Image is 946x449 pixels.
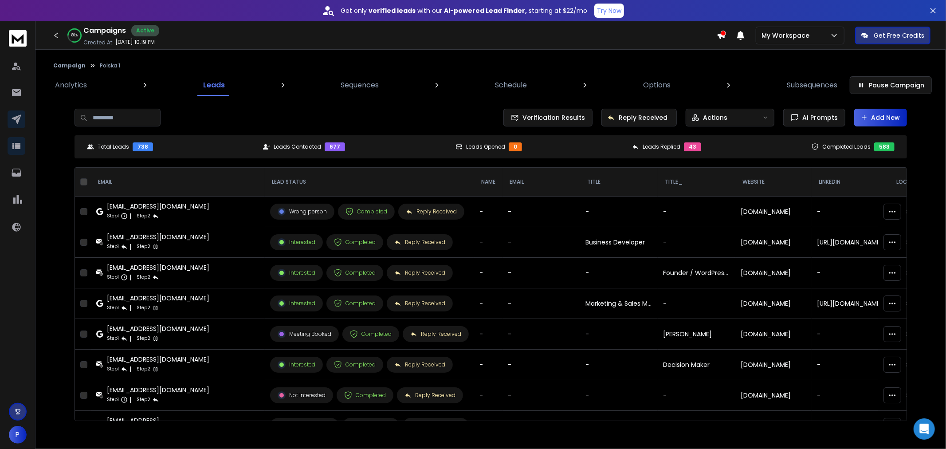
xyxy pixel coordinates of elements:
[107,365,119,374] p: Step 1
[474,411,502,441] td: -
[638,75,676,96] a: Options
[735,197,812,227] td: [DOMAIN_NAME]
[735,380,812,411] td: [DOMAIN_NAME]
[781,75,843,96] a: Subsequences
[580,288,658,319] td: Marketing & Sales Manager
[735,288,812,319] td: [DOMAIN_NAME]
[345,208,387,216] div: Completed
[107,232,209,241] div: [EMAIL_ADDRESS][DOMAIN_NAME]
[762,31,813,40] p: My Workspace
[509,142,522,151] div: 0
[130,212,131,221] p: |
[406,208,457,215] div: Reply Received
[91,168,265,197] th: EMAIL
[594,4,624,18] button: Try Now
[137,303,150,312] p: Step 2
[334,269,376,277] div: Completed
[100,62,120,69] p: Polska 1
[812,288,889,319] td: [URL][DOMAIN_NAME]
[83,25,126,36] h1: Campaigns
[735,227,812,258] td: [DOMAIN_NAME]
[404,392,455,399] div: Reply Received
[658,288,735,319] td: -
[658,319,735,350] td: [PERSON_NAME]
[580,168,658,197] th: title
[107,294,209,303] div: [EMAIL_ADDRESS][DOMAIN_NAME]
[394,361,445,368] div: Reply Received
[735,411,812,441] td: [URL]
[643,143,680,150] p: Leads Replied
[71,33,78,38] p: 80 %
[334,299,376,307] div: Completed
[502,319,580,350] td: -
[502,227,580,258] td: -
[336,75,385,96] a: Sequences
[735,350,812,380] td: [DOMAIN_NAME]
[812,197,889,227] td: -
[658,380,735,411] td: -
[854,109,907,126] button: Add New
[580,350,658,380] td: -
[684,142,701,151] div: 43
[130,395,131,404] p: |
[107,303,119,312] p: Step 1
[130,242,131,251] p: |
[812,258,889,288] td: -
[502,411,580,441] td: -
[278,391,326,399] div: Not Interested
[914,418,935,440] div: Open Intercom Messenger
[133,142,153,151] div: 738
[9,30,27,47] img: logo
[812,319,889,350] td: -
[83,39,114,46] p: Created At:
[50,75,92,96] a: Analytics
[597,6,621,15] p: Try Now
[137,365,150,374] p: Step 2
[53,62,86,69] button: Campaign
[137,334,150,343] p: Step 2
[787,80,837,91] p: Subsequences
[325,142,345,151] div: 677
[107,355,209,364] div: [EMAIL_ADDRESS][DOMAIN_NAME]
[580,411,658,441] td: -
[334,361,376,369] div: Completed
[812,350,889,380] td: -
[658,168,735,197] th: Title_
[812,168,889,197] th: LinkedIn
[474,288,502,319] td: -
[490,75,532,96] a: Schedule
[394,269,445,276] div: Reply Received
[495,80,527,91] p: Schedule
[341,80,379,91] p: Sequences
[394,300,445,307] div: Reply Received
[98,143,129,150] p: Total Leads
[474,168,502,197] th: NAME
[783,109,845,126] button: AI Prompts
[643,80,671,91] p: Options
[474,350,502,380] td: -
[822,143,871,150] p: Completed Leads
[55,80,87,91] p: Analytics
[107,395,119,404] p: Step 1
[658,258,735,288] td: Founder / WordPress Web Developer
[137,212,150,221] p: Step 2
[278,269,315,277] div: Interested
[580,319,658,350] td: -
[278,208,327,216] div: Wrong person
[107,324,209,333] div: [EMAIL_ADDRESS][DOMAIN_NAME]
[812,380,889,411] td: -
[334,238,376,246] div: Completed
[444,6,527,15] strong: AI-powered Lead Finder,
[394,239,445,246] div: Reply Received
[855,27,930,44] button: Get Free Credits
[198,75,230,96] a: Leads
[130,365,131,374] p: |
[519,113,585,122] span: Verification Results
[278,330,331,338] div: Meeting Booked
[131,25,159,36] div: Active
[9,426,27,444] button: P
[735,319,812,350] td: [DOMAIN_NAME]
[265,168,474,197] th: LEAD STATUS
[502,380,580,411] td: -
